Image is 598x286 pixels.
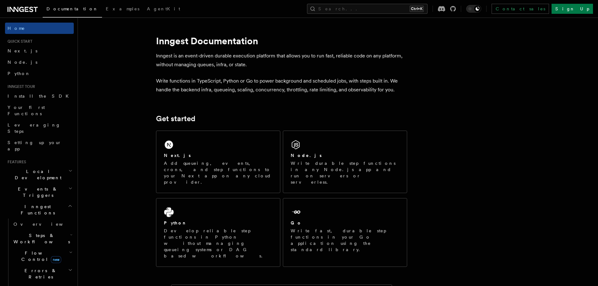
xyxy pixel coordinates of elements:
[5,90,74,102] a: Install the SDK
[156,51,407,69] p: Inngest is an event-driven durable execution platform that allows you to run fast, reliable code ...
[11,247,74,265] button: Flow Controlnew
[11,267,68,280] span: Errors & Retries
[106,6,139,11] span: Examples
[8,140,62,151] span: Setting up your app
[156,77,407,94] p: Write functions in TypeScript, Python or Go to power background and scheduled jobs, with steps bu...
[307,4,428,14] button: Search...Ctrl+K
[5,166,74,183] button: Local Development
[5,84,35,89] span: Inngest tour
[5,159,26,165] span: Features
[147,6,180,11] span: AgentKit
[410,6,424,12] kbd: Ctrl+K
[156,114,195,123] a: Get started
[5,45,74,57] a: Next.js
[5,168,68,181] span: Local Development
[11,232,70,245] span: Steps & Workflows
[291,152,322,159] h2: Node.js
[8,105,45,116] span: Your first Functions
[8,94,73,99] span: Install the SDK
[164,220,187,226] h2: Python
[291,160,399,185] p: Write durable step functions in any Node.js app and run on servers or serverless.
[5,39,32,44] span: Quick start
[5,186,68,198] span: Events & Triggers
[492,4,549,14] a: Contact sales
[5,68,74,79] a: Python
[291,228,399,253] p: Write fast, durable step functions in your Go application using the standard library.
[5,102,74,119] a: Your first Functions
[5,183,74,201] button: Events & Triggers
[11,250,69,262] span: Flow Control
[11,219,74,230] a: Overview
[164,152,191,159] h2: Next.js
[156,35,407,46] h1: Inngest Documentation
[283,198,407,267] a: GoWrite fast, durable step functions in your Go application using the standard library.
[11,265,74,283] button: Errors & Retries
[102,2,143,17] a: Examples
[5,23,74,34] a: Home
[466,5,481,13] button: Toggle dark mode
[5,119,74,137] a: Leveraging Steps
[8,60,37,65] span: Node.js
[164,160,272,185] p: Add queueing, events, crons, and step functions to your Next app on any cloud provider.
[156,131,280,193] a: Next.jsAdd queueing, events, crons, and step functions to your Next app on any cloud provider.
[51,256,61,263] span: new
[8,122,61,134] span: Leveraging Steps
[46,6,98,11] span: Documentation
[283,131,407,193] a: Node.jsWrite durable step functions in any Node.js app and run on servers or serverless.
[552,4,593,14] a: Sign Up
[5,57,74,68] a: Node.js
[291,220,302,226] h2: Go
[8,71,30,76] span: Python
[43,2,102,18] a: Documentation
[8,25,25,31] span: Home
[11,230,74,247] button: Steps & Workflows
[8,48,37,53] span: Next.js
[13,222,78,227] span: Overview
[143,2,184,17] a: AgentKit
[156,198,280,267] a: PythonDevelop reliable step functions in Python without managing queueing systems or DAG based wo...
[5,137,74,154] a: Setting up your app
[5,201,74,219] button: Inngest Functions
[164,228,272,259] p: Develop reliable step functions in Python without managing queueing systems or DAG based workflows.
[5,203,68,216] span: Inngest Functions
